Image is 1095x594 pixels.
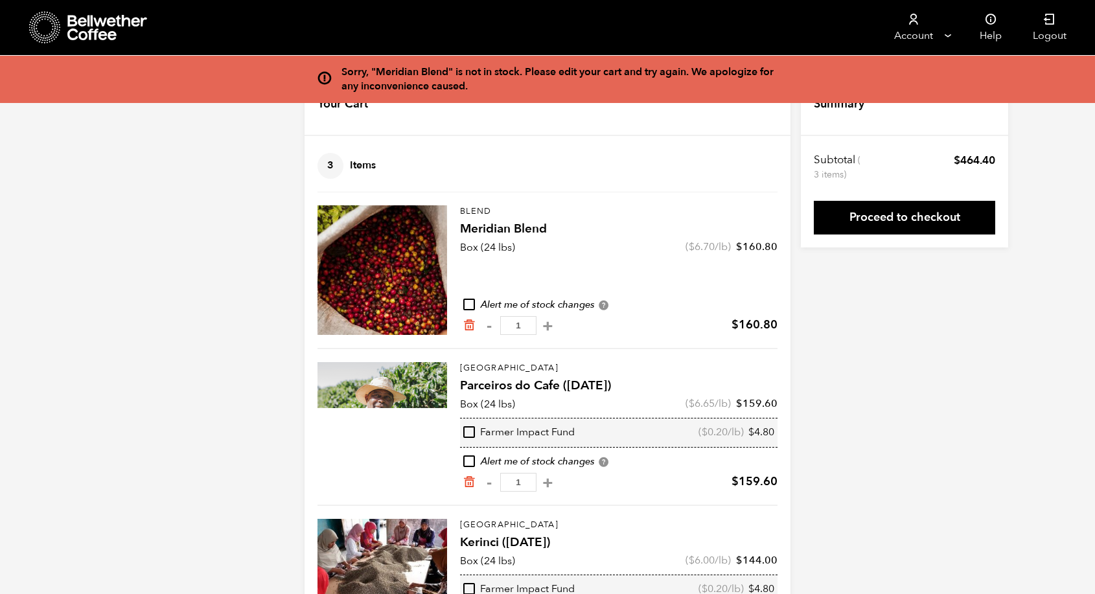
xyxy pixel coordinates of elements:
a: Remove from cart [463,475,476,489]
span: ( /lb) [686,240,731,254]
span: ( /lb) [686,553,731,567]
div: Alert me of stock changes [460,298,778,312]
p: [GEOGRAPHIC_DATA] [460,362,778,375]
bdi: 160.80 [736,240,778,254]
h4: Summary [814,96,864,113]
p: Box (24 lbs) [460,240,515,255]
h4: Items [317,153,376,179]
th: Subtotal [814,153,862,181]
bdi: 6.00 [689,553,715,567]
a: Remove from cart [463,319,476,332]
button: - [481,476,497,489]
span: $ [736,240,743,254]
span: $ [736,396,743,411]
a: Proceed to checkout [814,201,995,234]
span: $ [736,553,743,567]
p: Box (24 lbs) [460,396,515,412]
span: $ [702,425,708,439]
button: + [540,476,556,489]
bdi: 160.80 [732,317,778,333]
p: [GEOGRAPHIC_DATA] [460,519,778,532]
div: Alert me of stock changes [460,455,778,469]
span: ( /lb) [686,396,731,411]
input: Qty [500,473,536,492]
span: $ [748,425,754,439]
bdi: 144.00 [736,553,778,567]
span: $ [689,553,695,567]
span: ( /lb) [698,426,744,440]
h4: Your Cart [317,96,368,113]
bdi: 464.40 [954,153,995,168]
span: $ [689,240,695,254]
h4: Parceiros do Cafe ([DATE]) [460,377,778,395]
bdi: 159.60 [736,396,778,411]
p: Box (24 lbs) [460,553,515,569]
span: $ [732,474,739,490]
div: Farmer Impact Fund [463,426,575,440]
button: - [481,319,497,332]
button: + [540,319,556,332]
bdi: 6.70 [689,240,715,254]
span: $ [954,153,960,168]
bdi: 159.60 [732,474,778,490]
span: $ [732,317,739,333]
div: Sorry, "Meridian Blend" is not in stock. Please edit your cart and try again. We apologize for an... [341,65,790,93]
bdi: 4.80 [748,425,774,439]
bdi: 6.65 [689,396,715,411]
input: Qty [500,316,536,335]
p: Blend [460,205,778,218]
span: $ [689,396,695,411]
bdi: 0.20 [702,425,728,439]
h4: Meridian Blend [460,220,778,238]
span: 3 [317,153,343,179]
h4: Kerinci ([DATE]) [460,534,778,552]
